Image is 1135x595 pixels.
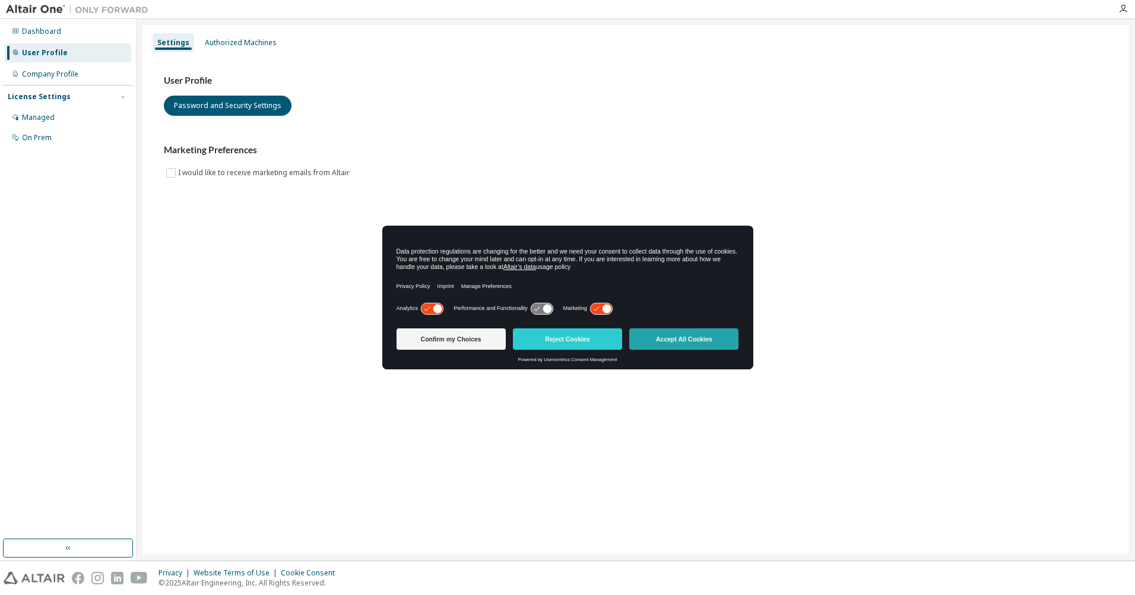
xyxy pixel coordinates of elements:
[131,572,148,584] img: youtube.svg
[22,113,55,122] div: Managed
[8,92,71,102] div: License Settings
[22,133,52,143] div: On Prem
[91,572,104,584] img: instagram.svg
[164,144,1108,156] h3: Marketing Preferences
[4,572,65,584] img: altair_logo.svg
[205,38,277,48] div: Authorized Machines
[164,96,291,116] button: Password and Security Settings
[111,572,123,584] img: linkedin.svg
[178,166,352,180] label: I would like to receive marketing emails from Altair
[194,568,281,578] div: Website Terms of Use
[72,572,84,584] img: facebook.svg
[158,568,194,578] div: Privacy
[22,69,78,79] div: Company Profile
[157,38,189,48] div: Settings
[22,48,68,58] div: User Profile
[6,4,154,15] img: Altair One
[158,578,342,588] p: © 2025 Altair Engineering, Inc. All Rights Reserved.
[281,568,342,578] div: Cookie Consent
[22,27,61,36] div: Dashboard
[164,75,1108,87] h3: User Profile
